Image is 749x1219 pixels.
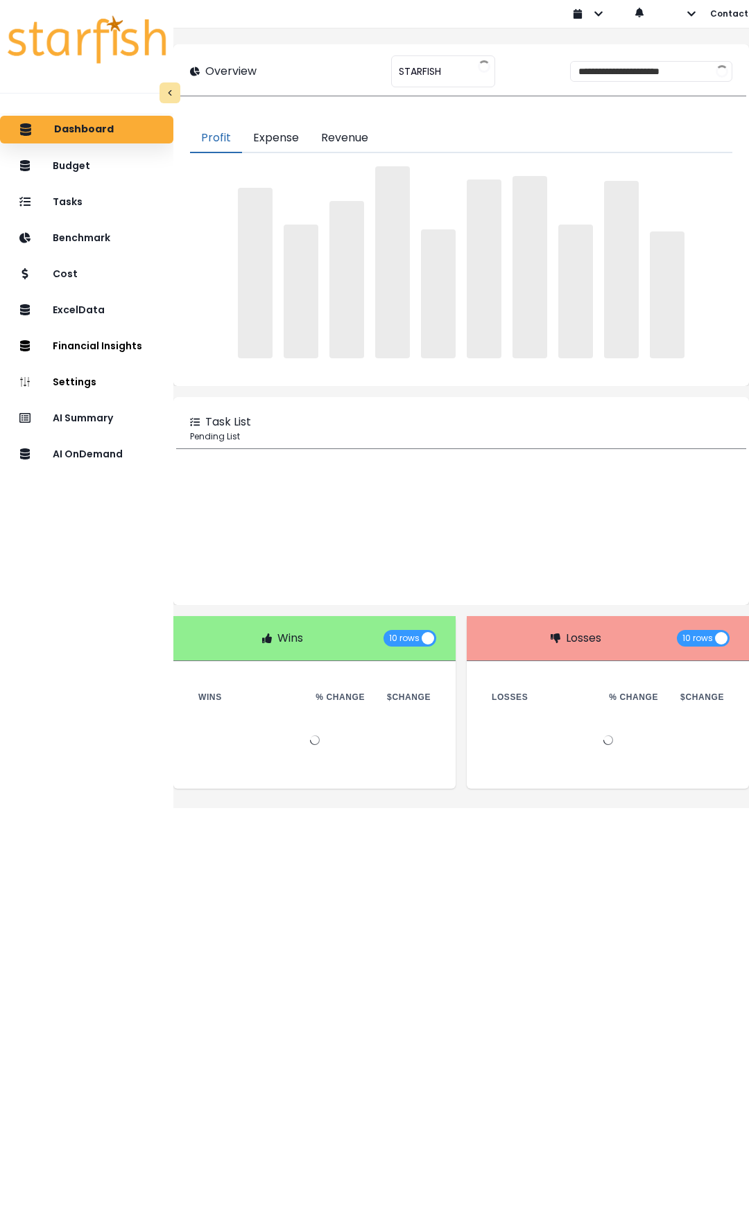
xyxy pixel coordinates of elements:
[329,201,364,358] span: ‌
[53,232,110,244] p: Benchmark
[399,57,441,86] span: STARFISH
[650,231,685,358] span: ‌
[53,448,123,460] p: AI OnDemand
[277,630,303,647] p: Wins
[376,689,442,705] th: $ Change
[53,160,90,172] p: Budget
[467,179,501,359] span: ‌
[389,630,420,647] span: 10 rows
[187,689,304,705] th: Wins
[53,412,113,424] p: AI Summary
[421,229,456,358] span: ‌
[669,689,735,705] th: $ Change
[53,268,78,280] p: Cost
[190,124,242,153] button: Profit
[310,124,379,153] button: Revenue
[481,689,598,705] th: Losses
[242,124,310,153] button: Expense
[190,430,732,443] p: Pending List
[304,689,376,705] th: % Change
[284,225,318,359] span: ‌
[598,689,669,705] th: % Change
[682,630,713,647] span: 10 rows
[54,123,114,136] p: Dashboard
[53,304,105,316] p: ExcelData
[205,63,257,80] p: Overview
[238,188,273,358] span: ‌
[205,414,251,430] p: Task List
[53,196,83,208] p: Tasks
[566,630,601,647] p: Losses
[604,181,639,358] span: ‌
[513,176,547,358] span: ‌
[375,166,410,358] span: ‌
[558,225,593,358] span: ‌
